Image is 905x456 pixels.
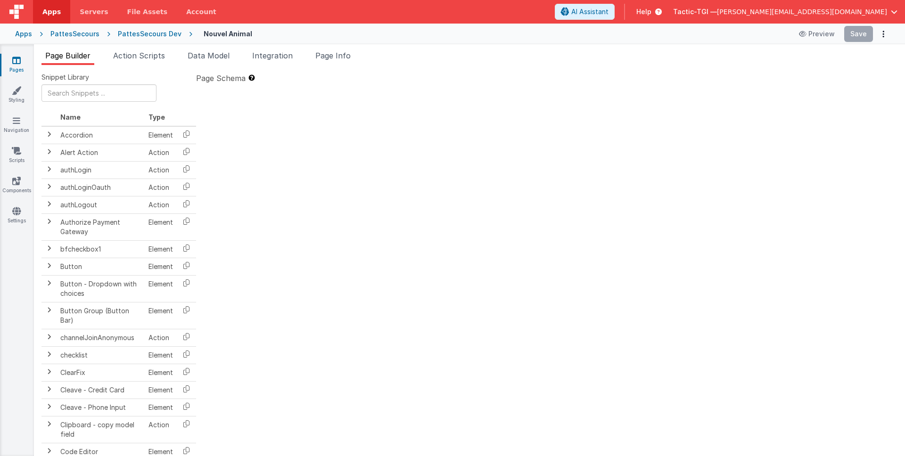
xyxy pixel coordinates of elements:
td: Button Group (Button Bar) [57,302,145,329]
td: Action [145,179,177,196]
td: Element [145,399,177,416]
td: Element [145,275,177,302]
button: AI Assistant [555,4,615,20]
span: Page Builder [45,51,90,60]
span: Action Scripts [113,51,165,60]
span: Page Schema [196,73,246,84]
td: Element [145,346,177,364]
td: Element [145,302,177,329]
div: PattesSecours Dev [118,29,181,39]
td: Element [145,240,177,258]
td: authLogin [57,161,145,179]
td: Action [145,416,177,443]
span: Page Info [315,51,351,60]
span: Servers [80,7,108,16]
span: Tactic-TGI — [673,7,717,16]
div: Apps [15,29,32,39]
td: Cleave - Phone Input [57,399,145,416]
td: ClearFix [57,364,145,381]
button: Preview [793,26,840,41]
span: AI Assistant [571,7,609,16]
span: [PERSON_NAME][EMAIL_ADDRESS][DOMAIN_NAME] [717,7,887,16]
button: Options [877,27,890,41]
td: bfcheckbox1 [57,240,145,258]
td: Element [145,381,177,399]
td: checklist [57,346,145,364]
span: Integration [252,51,293,60]
td: Authorize Payment Gateway [57,213,145,240]
td: channelJoinAnonymous [57,329,145,346]
td: Cleave - Credit Card [57,381,145,399]
td: authLoginOauth [57,179,145,196]
td: Accordion [57,126,145,144]
td: Button [57,258,145,275]
td: Action [145,329,177,346]
td: Clipboard - copy model field [57,416,145,443]
span: Snippet Library [41,73,89,82]
td: Action [145,161,177,179]
td: Button - Dropdown with choices [57,275,145,302]
div: PattesSecours [50,29,99,39]
span: Apps [42,7,61,16]
span: Name [60,113,81,121]
td: Element [145,258,177,275]
button: Save [844,26,873,42]
input: Search Snippets ... [41,84,156,102]
button: Tactic-TGI — [PERSON_NAME][EMAIL_ADDRESS][DOMAIN_NAME] [673,7,897,16]
td: Action [145,196,177,213]
h4: Nouvel Animal [204,30,252,37]
span: Data Model [188,51,230,60]
td: Alert Action [57,144,145,161]
td: authLogout [57,196,145,213]
td: Element [145,213,177,240]
td: Action [145,144,177,161]
td: Element [145,364,177,381]
span: Help [636,7,651,16]
td: Element [145,126,177,144]
span: Type [148,113,165,121]
span: File Assets [127,7,168,16]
